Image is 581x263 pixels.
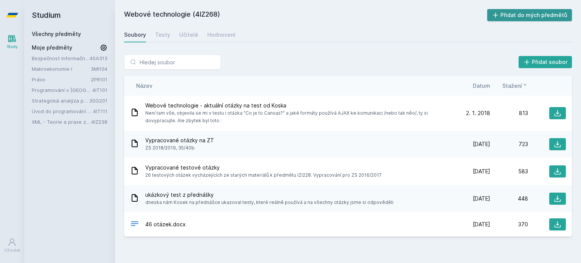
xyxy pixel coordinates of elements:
[91,76,107,82] a: 2PR101
[502,82,528,90] button: Stažení
[91,66,107,72] a: 3MI104
[124,31,146,39] div: Soubory
[7,44,18,50] div: Study
[32,31,81,37] a: Všechny předměty
[32,44,72,51] span: Moje předměty
[90,55,107,61] a: 4SA313
[490,195,528,202] div: 448
[89,98,107,104] a: 3SG201
[32,65,91,73] a: Makroekonomie I
[32,76,91,83] a: Právo
[93,108,107,114] a: 4IT111
[207,27,235,42] a: Hodnocení
[487,9,572,21] button: Přidat do mých předmětů
[4,247,20,253] div: Uživatel
[32,118,91,126] a: XML - Teorie a praxe značkovacích jazyků
[130,219,139,230] div: DOCX
[32,86,92,94] a: Programování v [GEOGRAPHIC_DATA]
[207,31,235,39] div: Hodnocení
[145,144,214,152] span: ZS 2018/2019, 35/40b.
[2,30,23,53] a: Study
[155,27,170,42] a: Testy
[92,87,107,93] a: 4IT101
[490,168,528,175] div: 583
[32,107,93,115] a: Úvod do programování v jazyce Python
[124,27,146,42] a: Soubory
[145,164,382,171] span: Vypracované testové otázky
[2,234,23,257] a: Uživatel
[145,171,382,179] span: 26 testových otázek vycházejících ze starých materiálů k předmětu IZI228. Vypracování pro ZS 2016...
[179,31,198,39] div: Učitelé
[155,31,170,39] div: Testy
[490,109,528,117] div: 813
[473,195,490,202] span: [DATE]
[32,97,89,104] a: Strategická analýza pro informatiky a statistiky
[145,109,449,124] span: Není tam vše, objevila se mi v testu i otázka "Co je to Canvas?" a jaké formáty používá AJAX ke k...
[91,119,107,125] a: 4IZ238
[32,54,90,62] a: Bezpečnost informačních systémů
[466,109,490,117] span: 2. 1. 2018
[124,54,221,70] input: Hledej soubor
[519,56,572,68] button: Přidat soubor
[473,168,490,175] span: [DATE]
[502,82,522,90] span: Stažení
[145,221,186,228] span: 46 otázek.docx
[145,102,449,109] span: Webové technologie - aktuální otázky na test od Koska
[473,82,490,90] button: Datum
[145,137,214,144] span: Vypracované otázky na ZT
[473,140,490,148] span: [DATE]
[179,27,198,42] a: Učitelé
[145,199,393,206] span: dneska nám Kosek na přednášce ukazoval testy, které reálně používá a na všechny otázky jsme si od...
[490,140,528,148] div: 723
[136,82,152,90] button: Název
[124,9,487,21] h2: Webové technologie (4IZ268)
[145,191,393,199] span: ukázkový test z přednášky
[473,221,490,228] span: [DATE]
[490,221,528,228] div: 370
